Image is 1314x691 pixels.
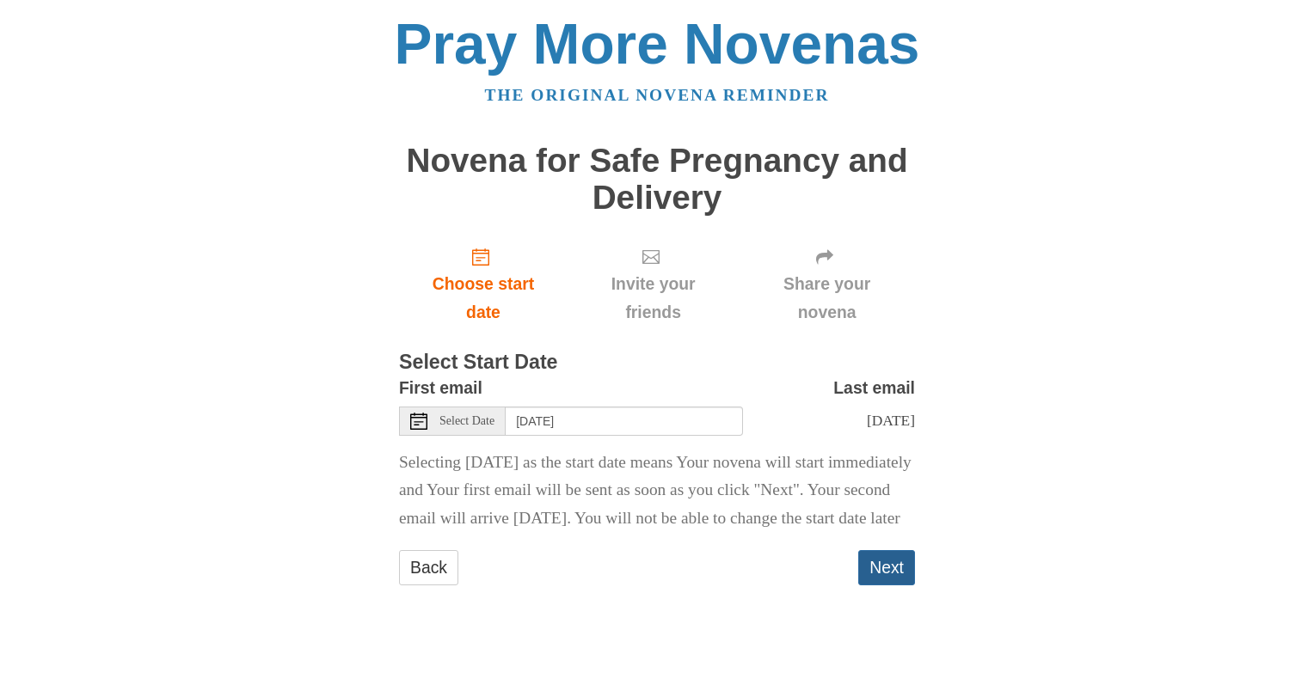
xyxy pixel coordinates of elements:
[399,233,568,335] a: Choose start date
[867,412,915,429] span: [DATE]
[506,407,743,436] input: Use the arrow keys to pick a date
[399,374,482,402] label: First email
[756,270,898,327] span: Share your novena
[399,143,915,216] h1: Novena for Safe Pregnancy and Delivery
[399,449,915,534] p: Selecting [DATE] as the start date means Your novena will start immediately and Your first email ...
[439,415,494,427] span: Select Date
[485,86,830,104] a: The original novena reminder
[858,550,915,585] button: Next
[739,233,915,335] div: Click "Next" to confirm your start date first.
[833,374,915,402] label: Last email
[585,270,721,327] span: Invite your friends
[399,550,458,585] a: Back
[568,233,739,335] div: Click "Next" to confirm your start date first.
[395,12,920,76] a: Pray More Novenas
[399,352,915,374] h3: Select Start Date
[416,270,550,327] span: Choose start date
